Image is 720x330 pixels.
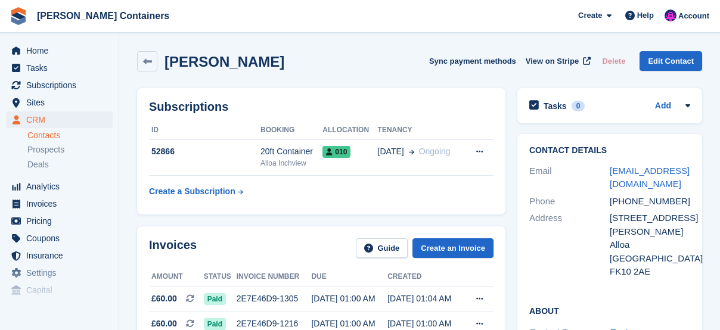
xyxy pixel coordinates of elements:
div: 2E7E46D9-1216 [237,317,312,330]
span: Tasks [26,60,98,76]
div: [GEOGRAPHIC_DATA] [610,252,690,266]
span: Prospects [27,144,64,155]
div: [PHONE_NUMBER] [610,195,690,208]
button: Sync payment methods [429,51,516,71]
span: 010 [322,146,350,158]
th: ID [149,121,260,140]
img: stora-icon-8386f47178a22dfd0bd8f6a31ec36ba5ce8667c1dd55bd0f319d3a0aa187defe.svg [10,7,27,25]
a: menu [6,195,113,212]
span: [DATE] [378,145,404,158]
div: [DATE] 01:00 AM [311,317,387,330]
span: Sites [26,94,98,111]
span: Paid [204,318,226,330]
a: menu [6,94,113,111]
a: Create an Invoice [412,238,494,258]
th: Due [311,267,387,287]
span: Settings [26,264,98,281]
a: menu [6,77,113,94]
th: Status [204,267,237,287]
div: [DATE] 01:04 AM [387,292,464,305]
a: Guide [356,238,408,258]
img: Claire Wilson [665,10,676,21]
a: menu [6,60,113,76]
a: menu [6,264,113,281]
div: 2E7E46D9-1305 [237,292,312,305]
div: Alloa [610,238,690,252]
span: Insurance [26,247,98,264]
a: Create a Subscription [149,180,243,203]
h2: [PERSON_NAME] [165,54,284,70]
a: [PERSON_NAME] Containers [32,6,174,26]
th: Created [387,267,464,287]
th: Tenancy [378,121,464,140]
div: Address [529,211,610,279]
div: [DATE] 01:00 AM [311,292,387,305]
div: [STREET_ADDRESS][PERSON_NAME] [610,211,690,238]
span: Home [26,42,98,59]
span: Analytics [26,178,98,195]
span: Help [637,10,654,21]
div: 52866 [149,145,260,158]
span: Subscriptions [26,77,98,94]
span: Paid [204,293,226,305]
a: menu [6,178,113,195]
span: Capital [26,282,98,298]
a: menu [6,213,113,229]
div: 0 [572,101,585,111]
h2: About [529,304,690,316]
span: Pricing [26,213,98,229]
span: £60.00 [151,292,177,305]
div: 20ft Container [260,145,322,158]
h2: Invoices [149,238,197,258]
a: Add [655,99,671,113]
div: Alloa Inchview [260,158,322,169]
a: menu [6,111,113,128]
a: menu [6,247,113,264]
a: Contacts [27,130,113,141]
th: Booking [260,121,322,140]
a: menu [6,42,113,59]
a: View on Stripe [521,51,593,71]
div: [DATE] 01:00 AM [387,317,464,330]
span: Invoices [26,195,98,212]
span: Ongoing [419,147,451,156]
button: Delete [597,51,630,71]
th: Invoice number [237,267,312,287]
span: £60.00 [151,317,177,330]
a: Deals [27,158,113,171]
span: Account [678,10,709,22]
a: [EMAIL_ADDRESS][DOMAIN_NAME] [610,166,690,189]
span: Create [578,10,602,21]
a: menu [6,282,113,298]
a: Edit Contact [640,51,702,71]
span: Deals [27,159,49,170]
div: Phone [529,195,610,208]
div: Create a Subscription [149,185,235,198]
span: CRM [26,111,98,128]
h2: Contact Details [529,146,690,155]
a: menu [6,230,113,247]
a: Prospects [27,144,113,156]
h2: Tasks [544,101,567,111]
th: Allocation [322,121,377,140]
span: View on Stripe [526,55,579,67]
div: FK10 2AE [610,265,690,279]
h2: Subscriptions [149,100,494,114]
th: Amount [149,267,204,287]
div: Email [529,164,610,191]
span: Coupons [26,230,98,247]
